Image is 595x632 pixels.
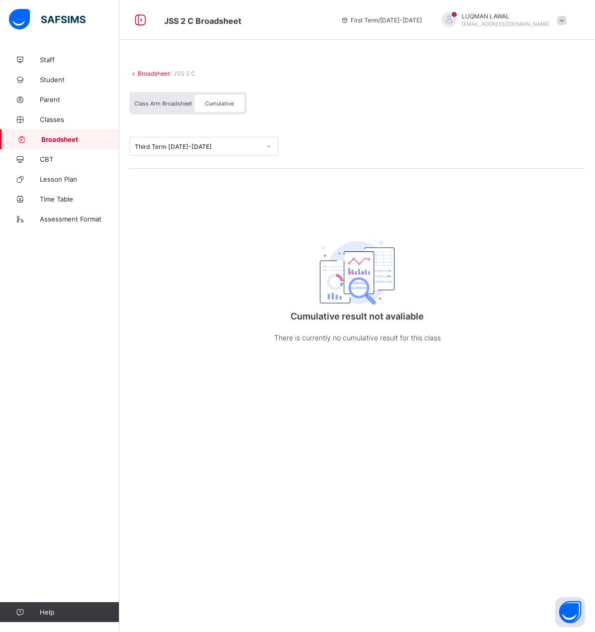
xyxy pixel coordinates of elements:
[40,115,119,123] span: Classes
[170,70,196,77] span: / JSS 2 C
[258,311,457,321] p: Cumulative result not avaliable
[138,70,170,77] a: Broadsheet
[40,608,119,616] span: Help
[40,96,119,104] span: Parent
[40,76,119,84] span: Student
[40,155,119,163] span: CBT
[555,597,585,627] button: Open asap
[258,331,457,344] p: There is currently no cumulative result for this class
[40,175,119,183] span: Lesson Plan
[462,21,550,27] span: [EMAIL_ADDRESS][DOMAIN_NAME]
[258,212,457,364] div: Cumulative result not avaliable
[164,16,241,26] span: Class Arm Broadsheet
[134,100,192,107] span: Class Arm Broadsheet
[320,239,395,305] img: classEmptyState.7d4ec5dc6d57f4e1adfd249b62c1c528.svg
[40,56,119,64] span: Staff
[462,12,550,20] span: LUQMAN LAWAL
[205,100,234,107] span: Cumulative
[9,9,86,30] img: safsims
[40,215,119,223] span: Assessment Format
[341,16,422,24] span: session/term information
[135,143,260,150] div: Third Term [DATE]-[DATE]
[40,195,119,203] span: Time Table
[432,12,571,28] div: LUQMANLAWAL
[41,135,119,143] span: Broadsheet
